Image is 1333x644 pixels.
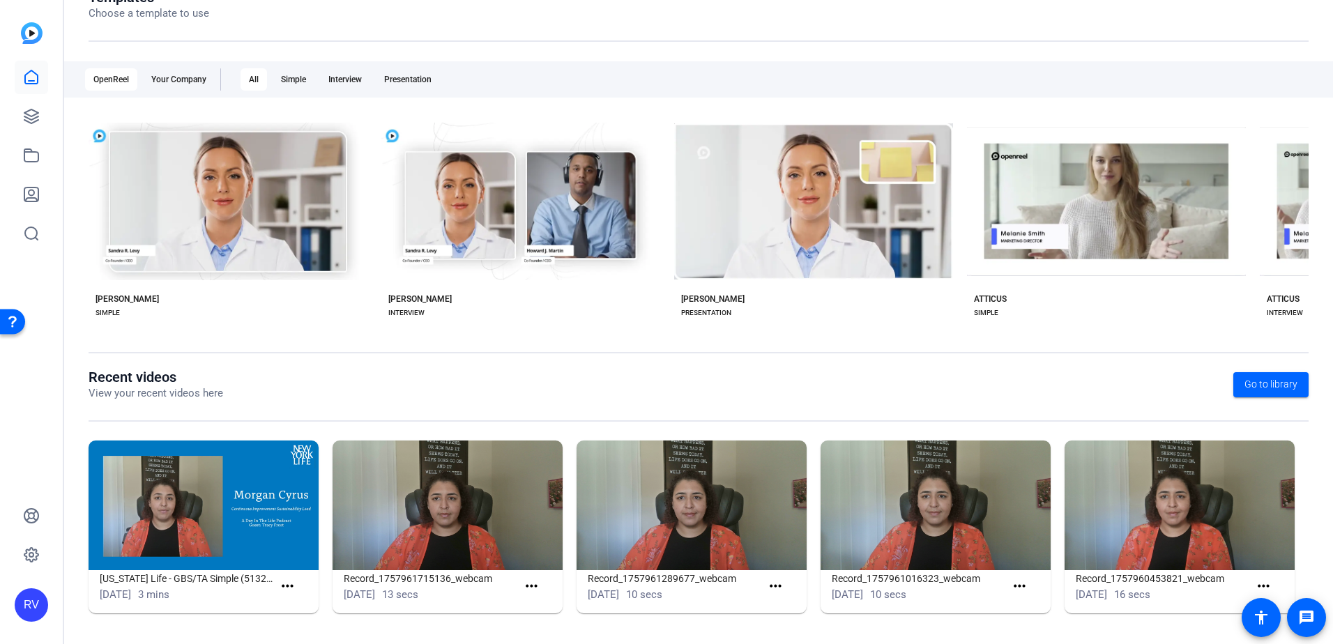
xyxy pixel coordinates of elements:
img: Record_1757961289677_webcam [577,440,807,570]
div: SIMPLE [96,307,120,319]
img: Record_1757961715136_webcam [333,440,563,570]
mat-icon: more_horiz [767,578,784,595]
span: Go to library [1244,377,1297,392]
div: [PERSON_NAME] [388,293,452,305]
h1: Record_1757961715136_webcam [344,570,517,587]
h1: Recent videos [89,369,223,385]
img: blue-gradient.svg [21,22,43,44]
div: Presentation [376,68,440,91]
h1: Record_1757960453821_webcam [1076,570,1249,587]
div: ATTICUS [1267,293,1300,305]
div: ATTICUS [974,293,1007,305]
div: INTERVIEW [388,307,425,319]
div: SIMPLE [974,307,998,319]
span: [DATE] [832,588,863,601]
span: 16 secs [1114,588,1150,601]
h1: Record_1757961289677_webcam [588,570,761,587]
div: INTERVIEW [1267,307,1303,319]
mat-icon: more_horiz [1255,578,1272,595]
img: Record_1757960453821_webcam [1065,440,1295,570]
p: Choose a template to use [89,6,209,22]
p: View your recent videos here [89,385,223,401]
div: Simple [273,68,314,91]
mat-icon: message [1298,609,1315,626]
mat-icon: accessibility [1253,609,1270,626]
a: Go to library [1233,372,1309,397]
img: Record_1757961016323_webcam [821,440,1051,570]
div: [PERSON_NAME] [681,293,745,305]
mat-icon: more_horiz [1011,578,1028,595]
div: All [241,68,267,91]
span: [DATE] [100,588,131,601]
span: [DATE] [1076,588,1107,601]
span: 10 secs [870,588,906,601]
div: RV [15,588,48,622]
div: [PERSON_NAME] [96,293,159,305]
div: Your Company [143,68,215,91]
span: 13 secs [382,588,418,601]
img: New York Life - GBS/TA Simple (51323) [89,440,319,570]
span: 10 secs [626,588,662,601]
h1: [US_STATE] Life - GBS/TA Simple (51323) [100,570,273,587]
span: 3 mins [138,588,169,601]
div: OpenReel [85,68,137,91]
h1: Record_1757961016323_webcam [832,570,1005,587]
span: [DATE] [344,588,375,601]
mat-icon: more_horiz [279,578,296,595]
div: PRESENTATION [681,307,731,319]
span: [DATE] [588,588,619,601]
div: Interview [320,68,370,91]
mat-icon: more_horiz [523,578,540,595]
